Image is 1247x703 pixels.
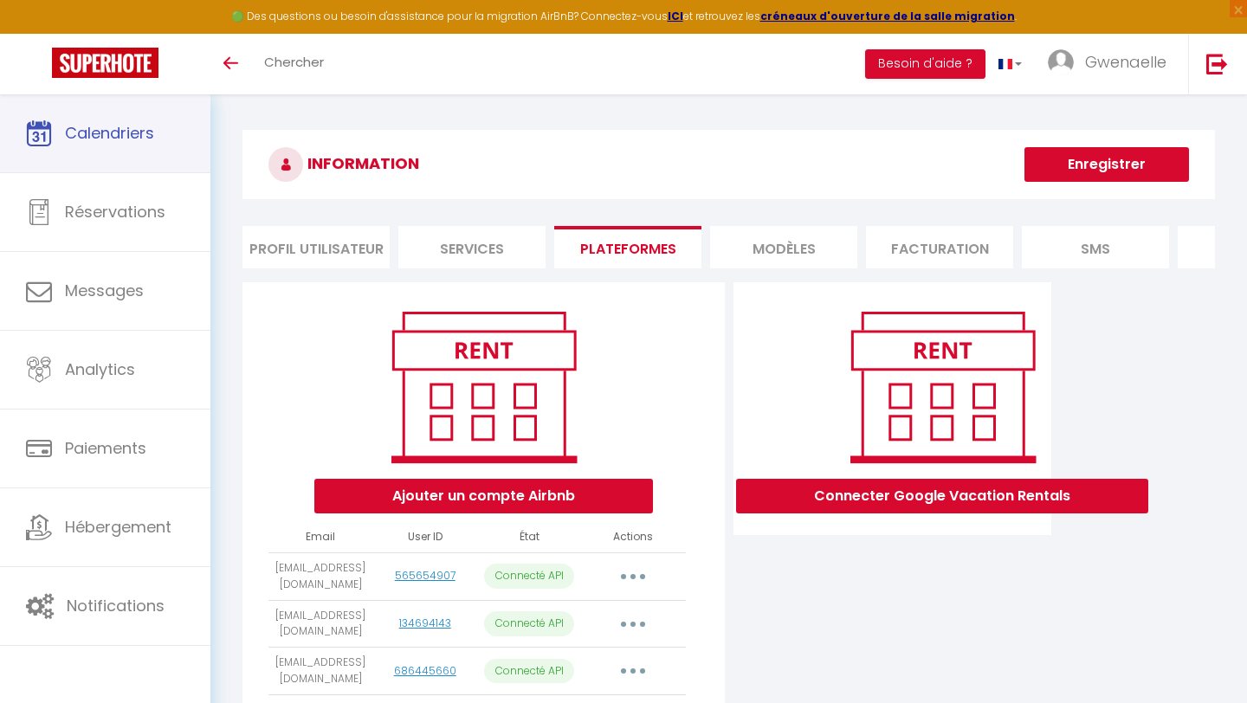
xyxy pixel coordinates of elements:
button: Connecter Google Vacation Rentals [736,479,1148,513]
a: ICI [668,9,683,23]
img: rent.png [832,304,1053,470]
span: Calendriers [65,122,154,144]
h3: INFORMATION [242,130,1215,199]
a: ... Gwenaelle [1035,34,1188,94]
a: créneaux d'ouverture de la salle migration [760,9,1015,23]
a: Chercher [251,34,337,94]
p: Connecté API [484,611,574,636]
button: Ajouter un compte Airbnb [314,479,653,513]
li: Plateformes [554,226,701,268]
img: ... [1048,49,1074,75]
th: Email [268,522,372,552]
span: Réservations [65,201,165,223]
li: SMS [1022,226,1169,268]
button: Enregistrer [1024,147,1189,182]
img: Super Booking [52,48,158,78]
a: 686445660 [394,663,456,678]
td: [EMAIL_ADDRESS][DOMAIN_NAME] [268,648,372,695]
th: Actions [581,522,685,552]
span: Analytics [65,358,135,380]
p: Connecté API [484,564,574,589]
img: rent.png [373,304,594,470]
th: État [477,522,581,552]
span: Notifications [67,595,165,616]
span: Messages [65,280,144,301]
span: Gwenaelle [1085,51,1166,73]
span: Hébergement [65,516,171,538]
li: Profil Utilisateur [242,226,390,268]
p: Connecté API [484,659,574,684]
th: User ID [372,522,476,552]
td: [EMAIL_ADDRESS][DOMAIN_NAME] [268,600,372,648]
li: Facturation [866,226,1013,268]
li: Services [398,226,546,268]
a: 134694143 [399,616,451,630]
button: Besoin d'aide ? [865,49,985,79]
a: 565654907 [395,568,456,583]
span: Chercher [264,53,324,71]
li: MODÈLES [710,226,857,268]
td: [EMAIL_ADDRESS][DOMAIN_NAME] [268,552,372,600]
span: Paiements [65,437,146,459]
img: logout [1206,53,1228,74]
